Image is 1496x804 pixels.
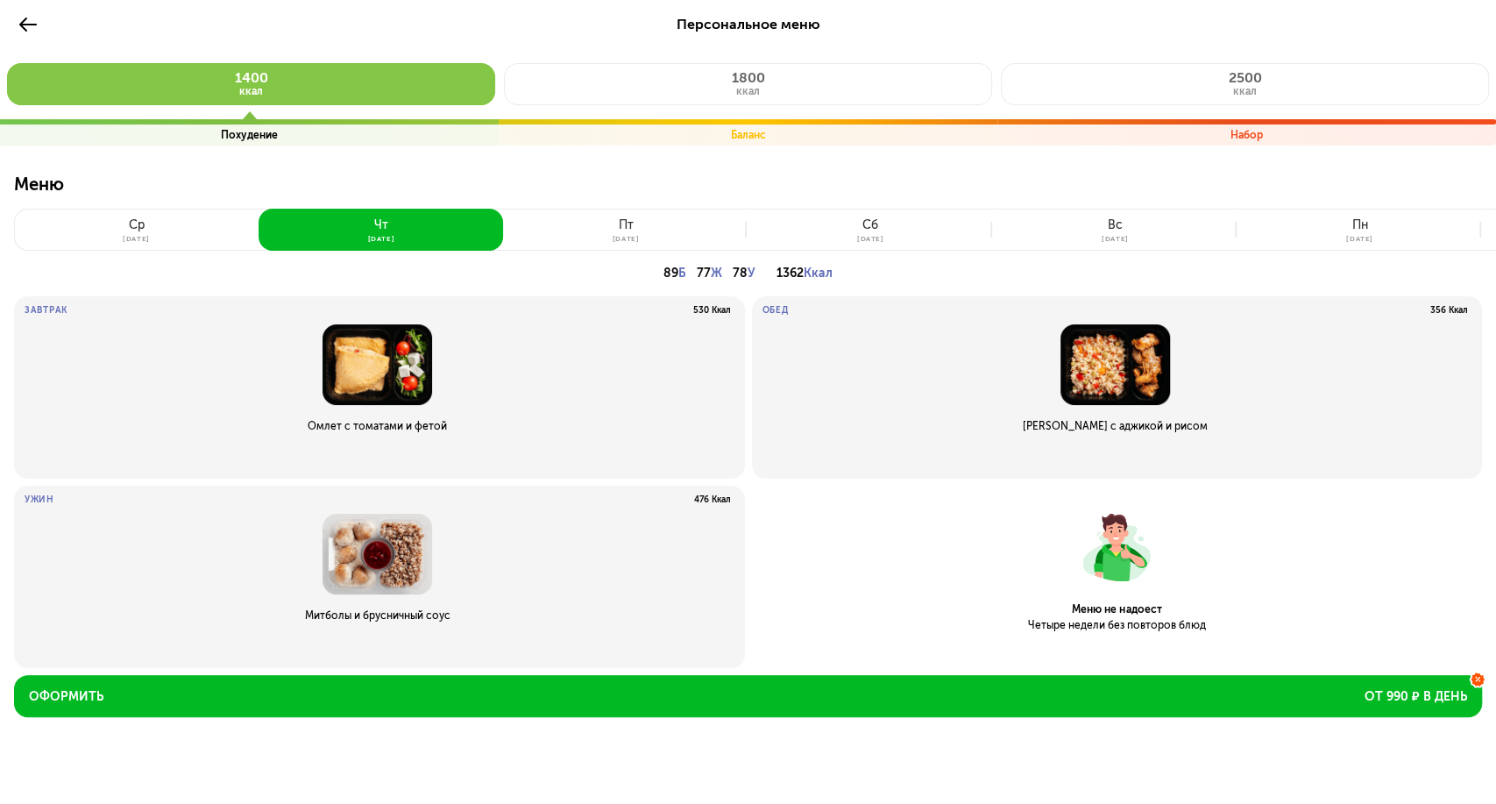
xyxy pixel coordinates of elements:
span: У [748,266,755,281]
span: 2500 [1229,69,1262,86]
p: 1362 [776,261,833,286]
button: Оформитьот 990 ₽ в день [14,675,1482,717]
button: вс[DATE] [993,209,1237,251]
button: ср[DATE] [14,209,259,251]
span: Б [678,266,686,281]
div: ср [129,218,145,232]
span: ккал [239,85,263,97]
div: пт [619,218,634,232]
p: 89 [663,261,686,286]
p: [PERSON_NAME] с аджикой и рисом [762,419,1469,433]
p: Завтрак [25,305,67,316]
img: Курица с аджикой и рисом [762,324,1469,405]
div: сб [862,218,878,232]
div: [DATE] [1346,235,1373,242]
div: [DATE] [857,235,884,242]
div: чт [374,218,388,232]
button: пт[DATE] [503,209,748,251]
button: чт[DATE] [259,209,503,251]
button: сб[DATE] [748,209,992,251]
p: 356 Ккал [1430,305,1468,316]
span: ккал [736,85,760,97]
span: Персональное меню [677,16,820,32]
p: Похудение [221,128,278,142]
span: от 990 ₽ в день [1365,688,1467,706]
button: 1800ккал [504,63,992,105]
div: пн [1352,218,1368,232]
div: вс [1108,218,1123,232]
span: Ккал [804,266,833,281]
p: Митболы и брусничный соус [25,608,731,623]
button: 2500ккал [1001,63,1489,105]
p: Омлет с томатами и фетой [25,419,731,433]
span: Ж [711,266,722,281]
p: Четыре недели без повторов блюд [766,618,1469,632]
p: Меню не надоест [766,602,1469,616]
p: 78 [733,261,755,286]
span: 1400 [235,69,268,86]
p: Обед [762,305,789,316]
div: [DATE] [367,235,394,242]
div: [DATE] [613,235,640,242]
div: [DATE] [1102,235,1129,242]
p: Ужин [25,494,54,505]
p: 77 [697,261,722,286]
span: 1800 [732,69,765,86]
button: 1400ккал [7,63,495,105]
button: пн[DATE] [1237,209,1482,251]
p: Набор [1230,128,1263,142]
p: Меню [14,174,1482,209]
img: Митболы и брусничный соус [25,514,731,594]
p: 530 Ккал [693,305,731,316]
p: Баланс [731,128,766,142]
span: ккал [1233,85,1257,97]
p: 476 Ккал [694,494,731,505]
div: [DATE] [123,235,150,242]
img: Омлет с томатами и фетой [25,324,731,405]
